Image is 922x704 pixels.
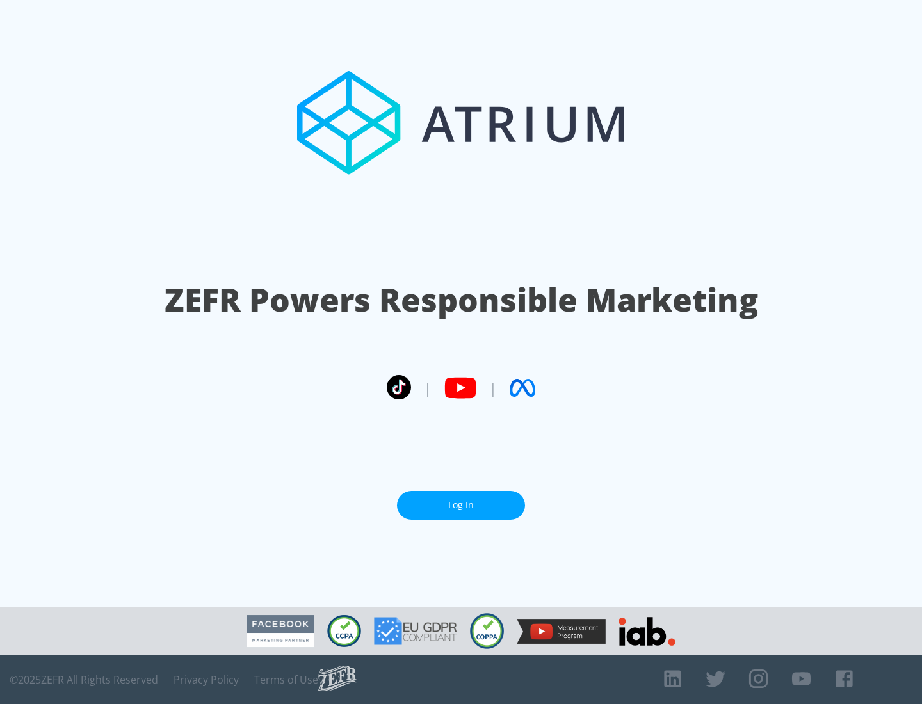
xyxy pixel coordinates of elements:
a: Log In [397,491,525,520]
span: | [424,378,432,397]
h1: ZEFR Powers Responsible Marketing [165,278,758,322]
img: COPPA Compliant [470,613,504,649]
a: Privacy Policy [174,673,239,686]
img: CCPA Compliant [327,615,361,647]
a: Terms of Use [254,673,318,686]
span: | [489,378,497,397]
img: GDPR Compliant [374,617,457,645]
img: Facebook Marketing Partner [247,615,314,648]
span: © 2025 ZEFR All Rights Reserved [10,673,158,686]
img: IAB [619,617,675,646]
img: YouTube Measurement Program [517,619,606,644]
